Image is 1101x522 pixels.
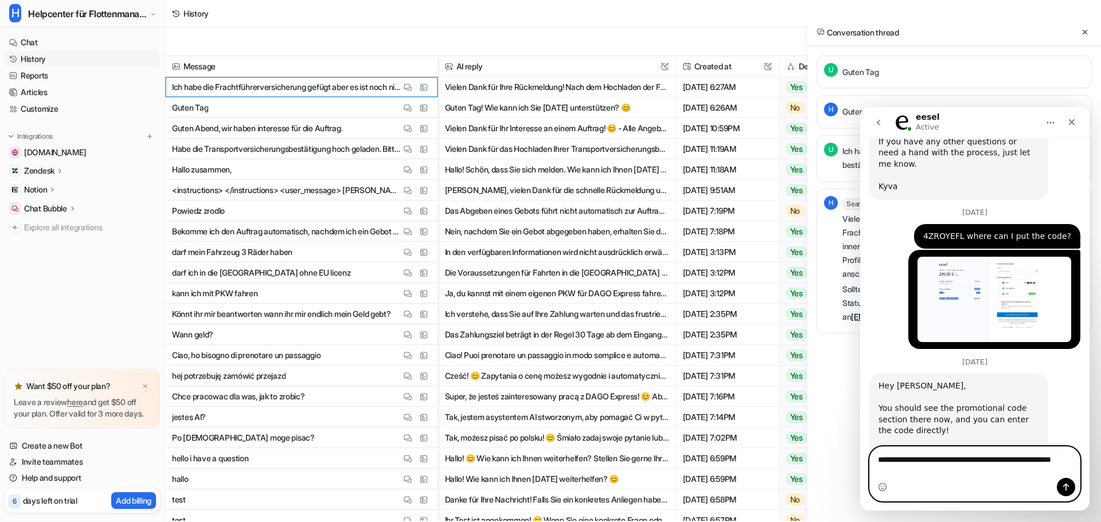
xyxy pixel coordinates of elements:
[445,304,669,324] button: Ich verstehe, dass Sie auf Ihre Zahlung warten und das frustrierend sein kann. Das Standard-Zahlu...
[786,246,807,258] span: Yes
[779,159,850,180] button: Yes
[172,489,186,510] p: test
[18,296,179,340] div: You should see the promotional code section there now, and you can enter the code directly! ​
[786,185,807,196] span: Yes
[445,97,669,118] button: Guten Tag! Wie kann ich Sie [DATE] unterstützen? 😊
[779,283,850,304] button: Yes
[445,118,669,139] button: Vielen Dank für Ihr Interesse an einem Auftrag! 😊 - Alle Angebote werden gesammelt und geprüft. D...
[786,350,807,361] span: Yes
[9,266,188,415] div: Hey [PERSON_NAME],​You should see the promotional code section there now, and you can enter the c...
[23,494,77,507] p: days left on trial
[786,494,805,505] span: No
[681,139,774,159] span: [DATE] 11:19AM
[842,198,930,210] span: Searched knowledge base
[681,489,774,510] span: [DATE] 6:58PM
[779,118,850,139] button: Yes
[172,304,391,324] p: Könnt ihr mir beantworten wann ihr mir endlich mein Geld gebt?
[172,345,321,366] p: Ciao, ho bisogno di prenotare un passaggio
[779,304,850,324] button: Yes
[172,427,315,448] p: Po [DEMOGRAPHIC_DATA] moge pisac?
[172,407,206,427] p: jestes AI?
[445,489,669,510] button: Danke für Ihre Nachricht! Falls Sie ein konkretes Anliegen haben oder Unterstützung benötigen, la...
[445,366,669,386] button: Cześć! 😊 Zapytania o cenę możesz wygodnie i automatycznie składać przez naszą platformę. Wystarcz...
[445,283,669,304] button: Ja, du kannst mit einem eigenen PKW für DAGO Express fahren! 🚗 Wichtig ist: - Du benötigst ein ei...
[28,6,147,22] span: Helpcenter für Flottenmanager (CarrierHub)
[786,308,807,320] span: Yes
[824,63,838,77] span: U
[779,324,850,345] button: Yes
[779,221,850,242] button: Yes
[445,407,669,427] button: Tak, jestem asystentem AI stworzonym, aby pomagać Ci w pytaniach dotyczących DAGO Express. Jeśli ...
[786,432,807,443] span: Yes
[779,242,850,262] button: Yes
[445,180,669,201] button: [PERSON_NAME], vielen Dank für die schnelle Rückmeldung und die Information zu den Versicherungsk...
[443,56,671,77] span: AI reply
[779,262,850,283] button: Yes
[779,386,850,407] button: Yes
[786,288,807,299] span: Yes
[445,77,669,97] button: Vielen Dank für Ihre Rückmeldung! Nach dem Hochladen der Frachtführerversicherung erfolgt die Übe...
[172,118,342,139] p: Guten Abend, wir haben interesse für die Auftrag.
[172,180,401,201] p: <instructions> </instructions> <user_message> [PERSON_NAME], die Versicherungskosten würden sich ...
[172,159,232,180] p: Hallo zusammen,
[445,159,669,180] button: Hallo! Schön, dass Sie sich melden. Wie kann ich Ihnen [DATE] weiterhelfen? 😊
[799,56,835,77] h2: Deflection
[681,242,774,262] span: [DATE] 3:13PM
[7,132,15,140] img: expand menu
[5,101,160,117] a: Customize
[842,105,1028,119] p: Guten Tag! Wie kann ich Sie [DATE] unterstützen? 😊
[779,489,850,510] button: No
[172,324,213,345] p: Wann geld?
[5,144,160,160] a: dagoexpress.com[DOMAIN_NAME]
[142,383,149,390] img: x
[172,77,401,97] p: Ich habe die Frachtführerversicherung gefügt aber es ist noch nicht bestätigt?
[842,65,879,79] p: Guten Tag
[779,97,850,118] button: No
[786,411,807,423] span: Yes
[681,283,774,304] span: [DATE] 3:12PM
[172,97,208,118] p: Guten Tag
[445,345,669,366] button: Ciao! Puoi prenotare un passaggio in modo semplice e automatico tramite la nostra piattaforma. Ba...
[779,180,850,201] button: Yes
[779,448,850,469] button: Yes
[11,167,18,174] img: Zendesk
[445,242,669,262] button: In den verfügbaren Informationen wird nicht ausdrücklich erwähnt, ob Fahrzeuge mit drei Rädern fü...
[681,159,774,180] span: [DATE] 11:18AM
[786,329,807,340] span: Yes
[681,345,774,366] span: [DATE] 7:31PM
[24,147,86,158] span: [DOMAIN_NAME]
[779,77,850,97] button: Yes
[842,212,1084,281] p: Vielen Dank für Ihre Rückmeldung! Nach dem Hochladen der Frachtführerversicherung erfolgt die Übe...
[786,473,807,485] span: Yes
[172,262,351,283] p: darf ich in die [GEOGRAPHIC_DATA] ohne EU licenz
[445,386,669,407] button: Super, że jesteś zainteresowany pracą z DAGO Express! 😊 Aby zostać naszym partnerem transportowym...
[445,201,669,221] button: Das Abgeben eines Gebots führt nicht automatisch zur Auftragsvergabe. Alle Angebote werden gesamm...
[681,386,774,407] span: [DATE] 7:16PM
[14,397,151,419] p: Leave a review and get $50 off your plan. Offer valid for 3 more days.
[681,366,774,386] span: [DATE] 7:31PM
[824,103,838,116] span: H
[786,267,807,278] span: Yes
[786,205,805,217] span: No
[172,139,401,159] p: Habe die Transportversicherungsbestätigung hoch geladen. Bitte um schnelle Bearbeitung
[116,494,151,507] p: Add billing
[824,143,838,156] span: U
[11,149,18,156] img: dagoexpress.com
[779,469,850,489] button: Yes
[67,397,83,407] a: here
[779,345,850,366] button: Yes
[24,165,54,176] p: Zendesk
[5,131,56,142] button: Integrations
[779,139,850,159] button: Yes
[17,132,53,141] p: Integrations
[172,448,249,469] p: hello i have a question
[183,7,209,19] div: History
[5,84,160,100] a: Articles
[18,375,27,384] button: Emoji picker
